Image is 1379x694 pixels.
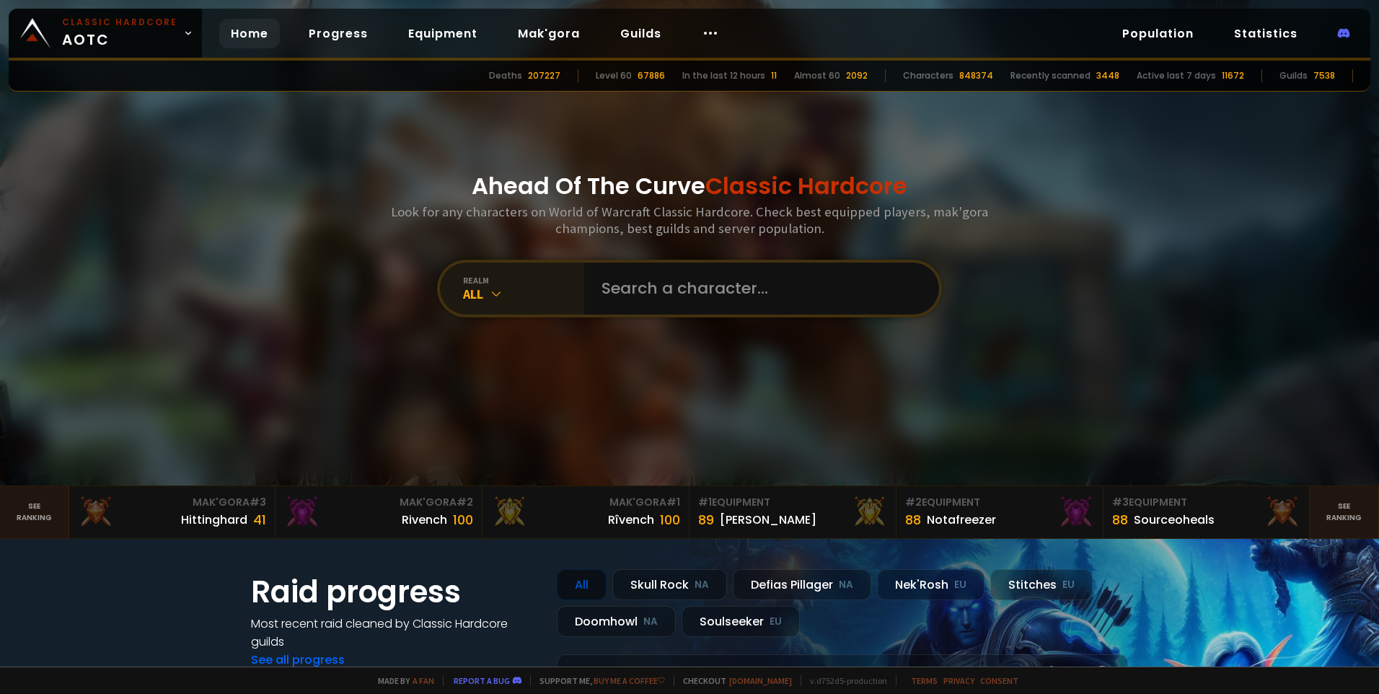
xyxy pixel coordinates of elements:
[250,495,266,509] span: # 3
[771,69,777,82] div: 11
[698,495,712,509] span: # 1
[839,578,853,592] small: NA
[69,486,276,538] a: Mak'Gora#3Hittinghard41
[905,495,922,509] span: # 2
[385,203,994,237] h3: Look for any characters on World of Warcraft Classic Hardcore. Check best equipped players, mak'g...
[660,510,680,530] div: 100
[1222,19,1309,48] a: Statistics
[1313,69,1335,82] div: 7538
[463,275,584,286] div: realm
[219,19,280,48] a: Home
[877,569,984,600] div: Nek'Rosh
[666,495,680,509] span: # 1
[1134,511,1215,529] div: Sourceoheals
[1112,495,1129,509] span: # 3
[959,69,993,82] div: 848374
[463,286,584,302] div: All
[528,69,560,82] div: 207227
[1010,69,1091,82] div: Recently scanned
[472,169,907,203] h1: Ahead Of The Curve
[491,495,680,510] div: Mak'Gora
[689,486,896,538] a: #1Equipment89[PERSON_NAME]
[705,170,907,202] span: Classic Hardcore
[794,69,840,82] div: Almost 60
[682,606,800,637] div: Soulseeker
[698,510,714,530] div: 89
[557,569,607,600] div: All
[557,606,676,637] div: Doomhowl
[78,495,267,510] div: Mak'Gora
[643,615,658,629] small: NA
[62,16,177,50] span: AOTC
[682,69,765,82] div: In the last 12 hours
[1137,69,1216,82] div: Active last 7 days
[413,675,434,686] a: a fan
[943,675,974,686] a: Privacy
[609,19,673,48] a: Guilds
[698,495,887,510] div: Equipment
[594,675,665,686] a: Buy me a coffee
[729,675,792,686] a: [DOMAIN_NAME]
[506,19,591,48] a: Mak'gora
[1112,510,1128,530] div: 88
[402,511,447,529] div: Rivench
[483,486,689,538] a: Mak'Gora#1Rîvench100
[297,19,379,48] a: Progress
[276,486,483,538] a: Mak'Gora#2Rivench100
[638,69,665,82] div: 67886
[1103,486,1310,538] a: #3Equipment88Sourceoheals
[911,675,938,686] a: Terms
[453,510,473,530] div: 100
[181,511,247,529] div: Hittinghard
[674,675,792,686] span: Checkout
[457,495,473,509] span: # 2
[896,486,1103,538] a: #2Equipment88Notafreezer
[612,569,727,600] div: Skull Rock
[801,675,887,686] span: v. d752d5 - production
[1096,69,1119,82] div: 3448
[903,69,953,82] div: Characters
[990,569,1093,600] div: Stitches
[489,69,522,82] div: Deaths
[1062,578,1075,592] small: EU
[1279,69,1308,82] div: Guilds
[905,495,1094,510] div: Equipment
[284,495,473,510] div: Mak'Gora
[846,69,868,82] div: 2092
[980,675,1018,686] a: Consent
[1111,19,1205,48] a: Population
[1222,69,1244,82] div: 11672
[905,510,921,530] div: 88
[733,569,871,600] div: Defias Pillager
[593,263,922,315] input: Search a character...
[369,675,434,686] span: Made by
[954,578,966,592] small: EU
[596,69,632,82] div: Level 60
[454,675,510,686] a: Report a bug
[251,651,345,668] a: See all progress
[9,9,202,58] a: Classic HardcoreAOTC
[253,510,266,530] div: 41
[608,511,654,529] div: Rîvench
[695,578,709,592] small: NA
[530,675,665,686] span: Support me,
[720,511,816,529] div: [PERSON_NAME]
[1310,486,1379,538] a: Seeranking
[770,615,782,629] small: EU
[1112,495,1301,510] div: Equipment
[927,511,996,529] div: Notafreezer
[251,615,539,651] h4: Most recent raid cleaned by Classic Hardcore guilds
[397,19,489,48] a: Equipment
[62,16,177,29] small: Classic Hardcore
[251,569,539,615] h1: Raid progress
[557,654,1128,693] a: [DATE]zgpetri on godDefias Pillager8 /90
